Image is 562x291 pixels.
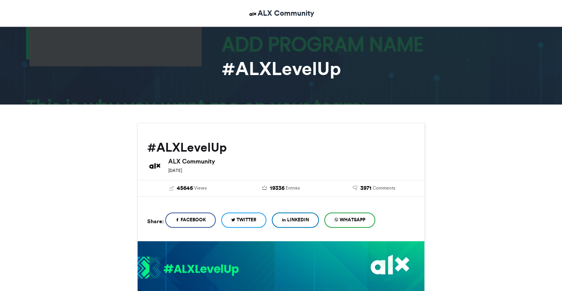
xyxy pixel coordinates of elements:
a: ALX Community [248,8,314,19]
h2: #ALXLevelUp [147,141,415,154]
a: WhatsApp [324,213,375,228]
span: Comments [373,185,395,191]
a: Facebook [165,213,216,228]
a: 19336 Entries [240,184,322,193]
span: 3971 [360,184,371,193]
h6: ALX Community [168,158,415,164]
a: Twitter [221,213,266,228]
a: 45646 Views [147,184,229,193]
small: [DATE] [168,168,182,173]
h5: Share: [147,216,164,226]
h1: #ALXLevelUp [68,59,494,78]
img: ALX Community [147,158,163,173]
span: LinkedIn [287,216,309,223]
span: WhatsApp [340,216,365,223]
img: ALX Community [248,9,258,19]
span: 19336 [270,184,284,193]
span: Views [194,185,207,191]
a: 3971 Comments [333,184,415,193]
span: Twitter [237,216,256,223]
span: 45646 [177,184,193,193]
a: LinkedIn [272,213,319,228]
span: Entries [286,185,300,191]
img: 1721821317.056-e66095c2f9b7be57613cf5c749b4708f54720bc2.png [138,256,239,281]
span: Facebook [181,216,206,223]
